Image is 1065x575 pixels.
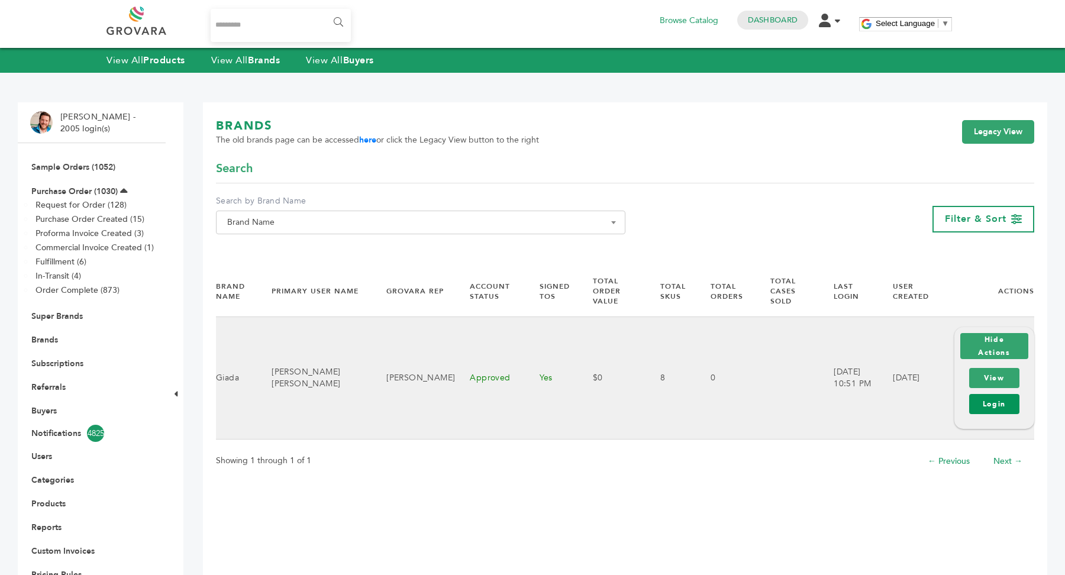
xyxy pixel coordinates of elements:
[35,228,144,239] a: Proforma Invoice Created (3)
[31,425,152,442] a: Notifications4825
[969,394,1019,414] a: Login
[248,54,280,67] strong: Brands
[696,266,756,316] th: Total Orders
[35,199,127,211] a: Request for Order (128)
[993,456,1022,467] a: Next →
[372,266,455,316] th: Grovara Rep
[969,368,1019,388] a: View
[31,161,115,173] a: Sample Orders (1052)
[962,120,1034,144] a: Legacy View
[216,195,625,207] label: Search by Brand Name
[31,498,66,509] a: Products
[31,311,83,322] a: Super Brands
[646,266,696,316] th: Total SKUs
[878,266,940,316] th: User Created
[216,454,311,468] p: Showing 1 through 1 of 1
[35,256,86,267] a: Fulfillment (6)
[35,270,81,282] a: In-Transit (4)
[878,316,940,439] td: [DATE]
[31,451,52,462] a: Users
[211,9,351,42] input: Search...
[143,54,185,67] strong: Products
[578,266,646,316] th: Total Order Value
[525,266,578,316] th: Signed TOS
[31,186,118,197] a: Purchase Order (1030)
[945,212,1006,225] span: Filter & Sort
[60,111,138,134] li: [PERSON_NAME] - 2005 login(s)
[876,19,949,28] a: Select Language​
[222,214,619,231] span: Brand Name
[359,134,376,146] a: here
[216,118,539,134] h1: BRANDS
[257,316,372,439] td: [PERSON_NAME] [PERSON_NAME]
[928,456,970,467] a: ← Previous
[646,316,696,439] td: 8
[31,405,57,416] a: Buyers
[940,266,1034,316] th: Actions
[216,266,257,316] th: Brand Name
[938,19,938,28] span: ​
[306,54,374,67] a: View AllBuyers
[696,316,756,439] td: 0
[756,266,819,316] th: Total Cases Sold
[31,522,62,533] a: Reports
[455,316,524,439] td: Approved
[216,316,257,439] td: Giada
[343,54,374,67] strong: Buyers
[525,316,578,439] td: Yes
[960,333,1028,359] button: Hide Actions
[106,54,185,67] a: View AllProducts
[35,214,144,225] a: Purchase Order Created (15)
[31,474,74,486] a: Categories
[211,54,280,67] a: View AllBrands
[87,425,104,442] span: 4825
[216,134,539,146] span: The old brands page can be accessed or click the Legacy View button to the right
[372,316,455,439] td: [PERSON_NAME]
[941,19,949,28] span: ▼
[35,242,154,253] a: Commercial Invoice Created (1)
[819,316,878,439] td: [DATE] 10:51 PM
[31,358,83,369] a: Subscriptions
[31,334,58,345] a: Brands
[660,14,718,27] a: Browse Catalog
[819,266,878,316] th: Last Login
[257,266,372,316] th: Primary User Name
[35,285,120,296] a: Order Complete (873)
[216,160,253,177] span: Search
[578,316,646,439] td: $0
[748,15,798,25] a: Dashboard
[31,545,95,557] a: Custom Invoices
[876,19,935,28] span: Select Language
[455,266,524,316] th: Account Status
[216,211,625,234] span: Brand Name
[31,382,66,393] a: Referrals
